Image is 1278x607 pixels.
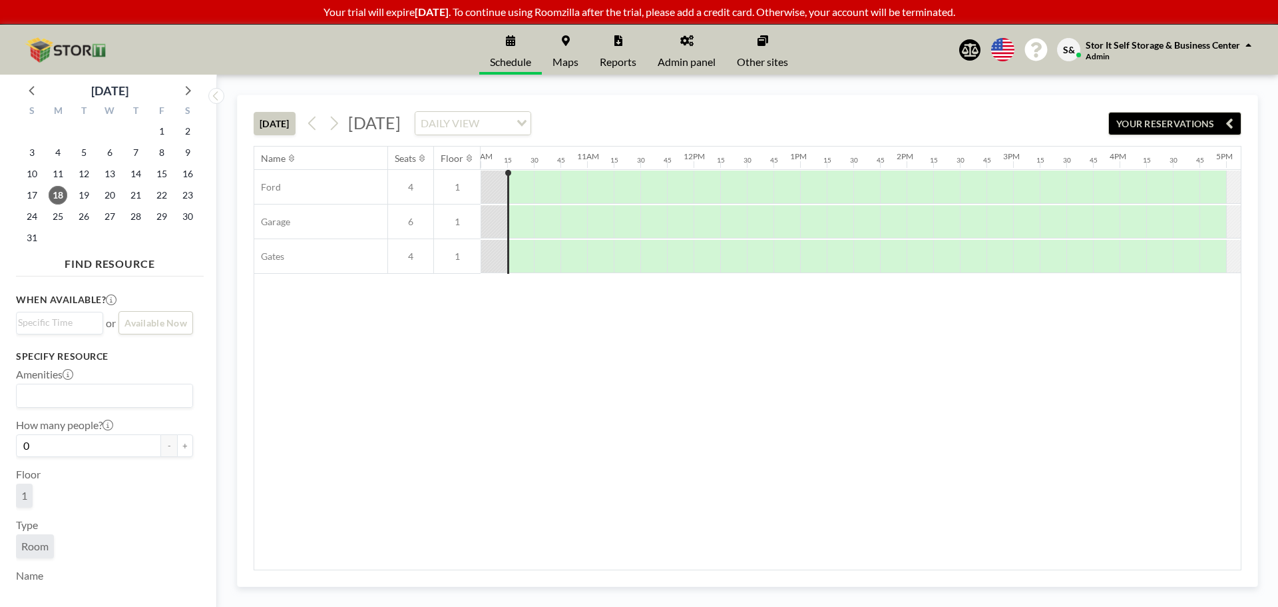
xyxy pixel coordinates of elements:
[1110,151,1126,161] div: 4PM
[21,540,49,553] span: Room
[49,165,67,183] span: Monday, August 11, 2025
[395,153,416,165] div: Seats
[23,143,41,162] span: Sunday, August 3, 2025
[16,350,193,362] h3: Specify resource
[1063,156,1071,165] div: 30
[19,103,45,121] div: S
[254,216,290,228] span: Garage
[418,115,482,132] span: DAILY VIEW
[124,317,187,328] span: Available Now
[178,165,197,183] span: Saturday, August 16, 2025
[18,387,185,404] input: Search for option
[531,156,538,165] div: 30
[664,156,672,165] div: 45
[45,103,71,121] div: M
[152,165,171,183] span: Friday, August 15, 2025
[91,81,128,100] div: [DATE]
[744,156,751,165] div: 30
[610,156,618,165] div: 15
[490,57,531,67] span: Schedule
[16,252,204,271] h4: FIND RESOURCE
[1196,156,1204,165] div: 45
[75,165,93,183] span: Tuesday, August 12, 2025
[16,368,73,381] label: Amenities
[388,181,433,193] span: 4
[717,156,725,165] div: 15
[434,216,481,228] span: 1
[254,181,281,193] span: Ford
[152,143,171,162] span: Friday, August 8, 2025
[479,25,542,75] a: Schedule
[1086,39,1240,51] span: Stor It Self Storage & Business Center
[118,311,193,334] button: Available Now
[1086,51,1110,61] span: Admin
[23,165,41,183] span: Sunday, August 10, 2025
[1063,44,1075,56] span: S&
[658,57,716,67] span: Admin panel
[684,151,705,161] div: 12PM
[647,25,726,75] a: Admin panel
[471,151,493,161] div: 10AM
[178,143,197,162] span: Saturday, August 9, 2025
[589,25,647,75] a: Reports
[101,165,119,183] span: Wednesday, August 13, 2025
[850,156,858,165] div: 30
[75,186,93,205] span: Tuesday, August 19, 2025
[1216,151,1233,161] div: 5PM
[930,156,938,165] div: 15
[542,25,589,75] a: Maps
[16,468,41,481] label: Floor
[441,153,463,165] div: Floor
[637,156,645,165] div: 30
[737,57,788,67] span: Other sites
[1003,151,1020,161] div: 3PM
[17,384,192,407] div: Search for option
[16,418,113,432] label: How many people?
[16,569,43,582] label: Name
[49,186,67,205] span: Monday, August 18, 2025
[126,143,145,162] span: Thursday, August 7, 2025
[348,113,401,133] span: [DATE]
[17,312,103,332] div: Search for option
[126,165,145,183] span: Thursday, August 14, 2025
[101,143,119,162] span: Wednesday, August 6, 2025
[770,156,778,165] div: 45
[97,103,123,121] div: W
[75,143,93,162] span: Tuesday, August 5, 2025
[148,103,174,121] div: F
[152,186,171,205] span: Friday, August 22, 2025
[415,112,531,135] div: Search for option
[23,186,41,205] span: Sunday, August 17, 2025
[388,251,433,263] span: 4
[178,207,197,226] span: Saturday, August 30, 2025
[254,112,296,135] button: [DATE]
[152,207,171,226] span: Friday, August 29, 2025
[101,207,119,226] span: Wednesday, August 27, 2025
[21,489,27,502] span: 1
[21,37,113,63] img: organization-logo
[177,434,193,457] button: +
[957,156,964,165] div: 30
[790,151,807,161] div: 1PM
[1036,156,1044,165] div: 15
[877,156,885,165] div: 45
[152,122,171,141] span: Friday, August 1, 2025
[16,518,38,532] label: Type
[101,186,119,205] span: Wednesday, August 20, 2025
[600,57,636,67] span: Reports
[434,181,481,193] span: 1
[1108,112,1241,135] button: YOUR RESERVATIONS
[823,156,831,165] div: 15
[75,207,93,226] span: Tuesday, August 26, 2025
[577,151,599,161] div: 11AM
[254,251,284,263] span: Gates
[71,103,97,121] div: T
[23,229,41,247] span: Sunday, August 31, 2025
[983,156,991,165] div: 45
[178,122,197,141] span: Saturday, August 2, 2025
[161,434,177,457] button: -
[261,153,286,165] div: Name
[557,156,565,165] div: 45
[174,103,200,121] div: S
[126,207,145,226] span: Thursday, August 28, 2025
